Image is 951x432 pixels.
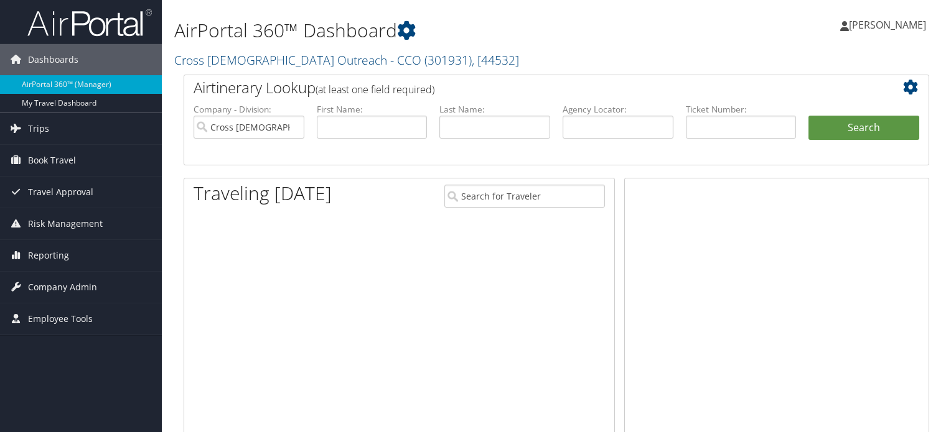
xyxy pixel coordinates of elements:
[174,17,684,44] h1: AirPortal 360™ Dashboard
[563,103,673,116] label: Agency Locator:
[472,52,519,68] span: , [ 44532 ]
[28,272,97,303] span: Company Admin
[686,103,797,116] label: Ticket Number:
[194,77,857,98] h2: Airtinerary Lookup
[840,6,939,44] a: [PERSON_NAME]
[849,18,926,32] span: [PERSON_NAME]
[317,103,428,116] label: First Name:
[194,103,304,116] label: Company - Division:
[808,116,919,140] button: Search
[316,83,434,96] span: (at least one field required)
[28,145,76,176] span: Book Travel
[28,208,103,239] span: Risk Management
[28,303,93,334] span: Employee Tools
[28,240,69,271] span: Reporting
[424,52,472,68] span: ( 301931 )
[444,185,605,208] input: Search for Traveler
[174,52,519,68] a: Cross [DEMOGRAPHIC_DATA] Outreach - CCO
[28,177,93,208] span: Travel Approval
[439,103,550,116] label: Last Name:
[28,44,78,75] span: Dashboards
[28,113,49,144] span: Trips
[27,8,152,37] img: airportal-logo.png
[194,180,332,206] h1: Traveling [DATE]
